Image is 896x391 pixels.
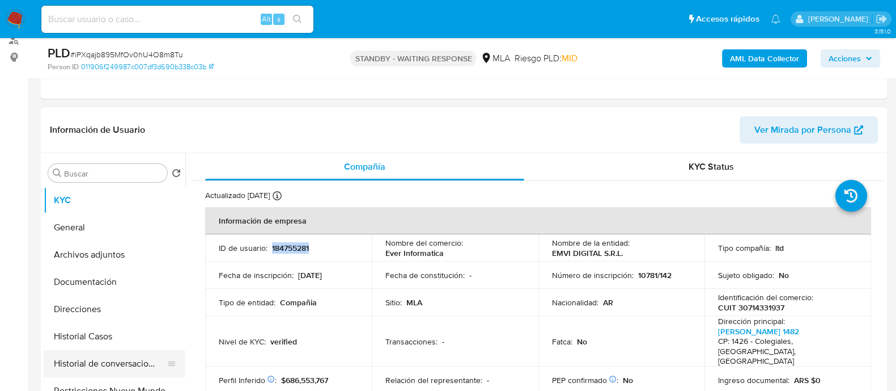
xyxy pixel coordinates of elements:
p: AR [603,297,613,308]
p: Nacionalidad : [552,297,598,308]
span: Acciones [829,49,861,68]
p: Nombre del comercio : [385,238,463,248]
p: Fecha de constitución : [385,270,465,280]
button: Volver al orden por defecto [172,169,181,181]
p: STANDBY - WAITING RESPONSE [350,51,476,66]
p: ARS $0 [794,375,821,385]
span: Riesgo PLD: [514,52,577,65]
span: Compañía [344,160,385,173]
p: Compañia [280,297,317,308]
b: AML Data Collector [730,49,799,68]
span: MID [561,52,577,65]
p: No [779,270,789,280]
p: verified [270,337,297,347]
p: ID de usuario : [219,243,267,253]
p: EMVI DIGITAL S.R.L. [552,248,623,258]
button: Historial Casos [44,323,185,350]
button: Buscar [53,169,62,178]
h4: CP: 1426 - Colegiales, [GEOGRAPHIC_DATA], [GEOGRAPHIC_DATA] [718,337,853,367]
a: Notificaciones [771,14,780,24]
button: Ver Mirada por Persona [740,116,878,144]
span: # iPXqajb895MfOv0hU4O8m8Tu [70,49,183,60]
p: Fatca : [552,337,572,347]
p: PEP confirmado : [552,375,618,385]
button: Direcciones [44,296,185,323]
h1: Información de Usuario [50,124,145,136]
p: Relación del representante : [385,375,482,385]
p: Sujeto obligado : [718,270,774,280]
input: Buscar [64,169,163,179]
span: $686,553,767 [281,375,328,386]
p: CUIT 30714331937 [718,302,784,313]
button: Acciones [821,49,880,68]
span: Alt [262,14,271,24]
button: search-icon [286,11,309,27]
p: Transacciones : [385,337,438,347]
p: Identificación del comercio : [718,292,813,302]
p: Fecha de inscripción : [219,270,294,280]
button: Archivos adjuntos [44,241,185,268]
p: Dirección principal : [718,316,785,326]
p: Número de inscripción : [552,270,634,280]
a: 011906f249987c007df3d690b338c03b [81,62,214,72]
p: 184755281 [272,243,309,253]
p: ltd [775,243,784,253]
p: No [577,337,587,347]
p: Tipo de entidad : [219,297,275,308]
a: [PERSON_NAME] 1482 [718,326,799,337]
p: milagros.cisterna@mercadolibre.com [808,14,872,24]
span: Accesos rápidos [696,13,759,25]
p: - [442,337,444,347]
span: s [277,14,281,24]
p: No [623,375,633,385]
b: Person ID [48,62,79,72]
button: KYC [44,187,185,214]
p: Tipo compañía : [718,243,771,253]
a: Salir [876,13,887,25]
b: PLD [48,44,70,62]
button: Historial de conversaciones [44,350,176,377]
p: Nombre de la entidad : [552,238,630,248]
th: Información de empresa [205,207,871,234]
p: Ingreso documental : [718,375,789,385]
div: MLA [481,52,509,65]
button: Documentación [44,268,185,296]
p: [DATE] [298,270,322,280]
p: Nivel de KYC : [219,337,266,347]
span: KYC Status [689,160,734,173]
button: General [44,214,185,241]
p: Perfil Inferido : [219,375,277,385]
p: MLA [406,297,422,308]
p: Actualizado [DATE] [205,190,270,201]
p: Ever Informatica [385,248,444,258]
p: 10781/142 [638,270,672,280]
span: Ver Mirada por Persona [754,116,851,144]
p: Sitio : [385,297,402,308]
p: - [487,375,489,385]
input: Buscar usuario o caso... [41,12,313,27]
button: AML Data Collector [722,49,807,68]
span: 3.151.0 [874,27,890,36]
p: - [469,270,472,280]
